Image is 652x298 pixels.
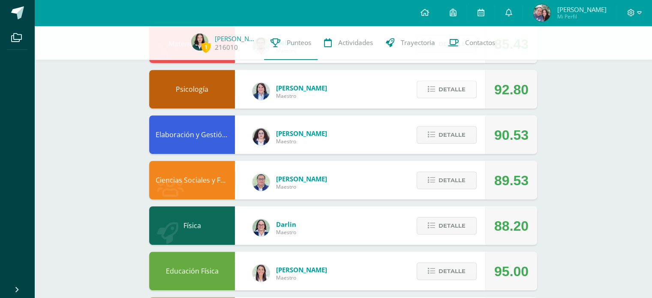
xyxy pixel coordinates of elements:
[379,26,442,60] a: Trayectoria
[252,174,270,191] img: c1c1b07ef08c5b34f56a5eb7b3c08b85.png
[149,206,235,245] div: Física
[215,43,238,52] a: 216010
[276,229,296,236] span: Maestro
[439,81,466,97] span: Detalle
[276,84,327,92] span: [PERSON_NAME]
[533,4,550,21] img: b381bdac4676c95086dea37a46e4db4c.png
[287,38,311,47] span: Punteos
[252,219,270,236] img: 571966f00f586896050bf2f129d9ef0a.png
[149,70,235,108] div: Psicología
[417,262,477,280] button: Detalle
[494,161,529,200] div: 89.53
[191,33,208,51] img: 940732262a89b93a7d0a17d4067dc8e0.png
[264,26,318,60] a: Punteos
[417,217,477,235] button: Detalle
[276,129,327,138] span: [PERSON_NAME]
[276,92,327,99] span: Maestro
[252,83,270,100] img: 101204560ce1c1800cde82bcd5e5712f.png
[149,115,235,154] div: Elaboración y Gestión de Proyectos
[442,26,502,60] a: Contactos
[494,252,529,291] div: 95.00
[494,70,529,109] div: 92.80
[276,138,327,145] span: Maestro
[465,38,495,47] span: Contactos
[557,13,606,20] span: Mi Perfil
[401,38,435,47] span: Trayectoria
[338,38,373,47] span: Actividades
[417,172,477,189] button: Detalle
[149,161,235,199] div: Ciencias Sociales y Formación Ciudadana 4
[276,183,327,190] span: Maestro
[276,175,327,183] span: [PERSON_NAME]
[149,252,235,290] div: Educación Física
[252,128,270,145] img: ba02aa29de7e60e5f6614f4096ff8928.png
[252,265,270,282] img: 68dbb99899dc55733cac1a14d9d2f825.png
[417,126,477,144] button: Detalle
[494,207,529,245] div: 88.20
[201,42,210,52] span: 1
[557,5,606,14] span: [PERSON_NAME]
[417,81,477,98] button: Detalle
[276,265,327,274] span: [PERSON_NAME]
[494,116,529,154] div: 90.53
[276,220,296,229] span: Darlin
[215,34,258,43] a: [PERSON_NAME]
[276,274,327,281] span: Maestro
[439,263,466,279] span: Detalle
[439,127,466,143] span: Detalle
[439,218,466,234] span: Detalle
[439,172,466,188] span: Detalle
[318,26,379,60] a: Actividades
